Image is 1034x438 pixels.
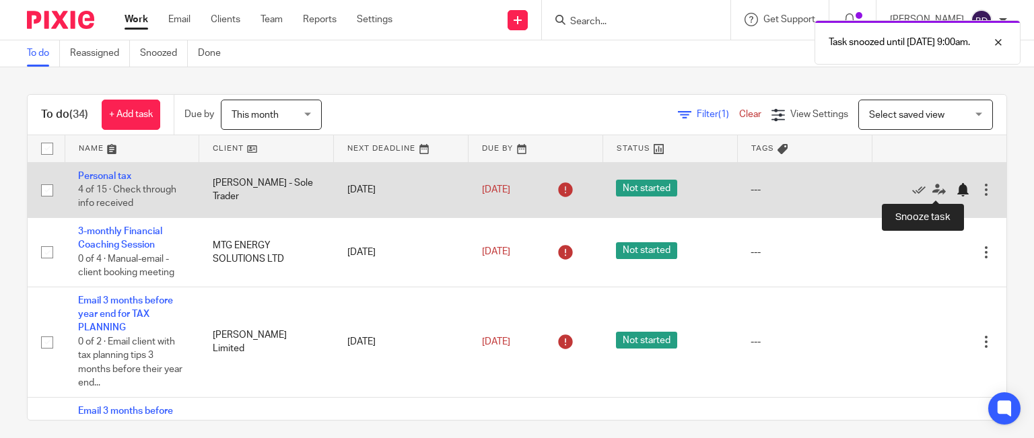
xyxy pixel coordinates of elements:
[41,108,88,122] h1: To do
[140,40,188,67] a: Snoozed
[334,162,469,217] td: [DATE]
[697,110,739,119] span: Filter
[232,110,279,120] span: This month
[78,185,176,209] span: 4 of 15 · Check through info received
[199,162,334,217] td: [PERSON_NAME] - Sole Trader
[751,183,858,196] div: ---
[78,227,162,250] a: 3-monthly Financial Coaching Session
[27,40,60,67] a: To do
[790,110,848,119] span: View Settings
[482,337,510,346] span: [DATE]
[829,36,970,49] p: Task snoozed until [DATE] 9:00am.
[78,172,131,181] a: Personal tax
[303,13,337,26] a: Reports
[482,185,510,194] span: [DATE]
[184,108,214,121] p: Due by
[198,40,231,67] a: Done
[357,13,392,26] a: Settings
[78,296,173,333] a: Email 3 months before year end for TAX PLANNING
[199,217,334,287] td: MTG ENERGY SOLUTIONS LTD
[616,332,677,349] span: Not started
[102,100,160,130] a: + Add task
[616,242,677,259] span: Not started
[718,110,729,119] span: (1)
[751,246,858,259] div: ---
[27,11,94,29] img: Pixie
[751,335,858,349] div: ---
[334,217,469,287] td: [DATE]
[70,40,130,67] a: Reassigned
[334,287,469,397] td: [DATE]
[69,109,88,120] span: (34)
[912,183,932,196] a: Mark as done
[616,180,677,196] span: Not started
[211,13,240,26] a: Clients
[869,110,944,120] span: Select saved view
[78,254,174,278] span: 0 of 4 · Manual-email - client booking meeting
[482,248,510,257] span: [DATE]
[78,337,182,388] span: 0 of 2 · Email client with tax planning tips 3 months before their year end...
[261,13,283,26] a: Team
[751,145,774,152] span: Tags
[739,110,761,119] a: Clear
[971,9,992,31] img: svg%3E
[125,13,148,26] a: Work
[168,13,191,26] a: Email
[199,287,334,397] td: [PERSON_NAME] Limited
